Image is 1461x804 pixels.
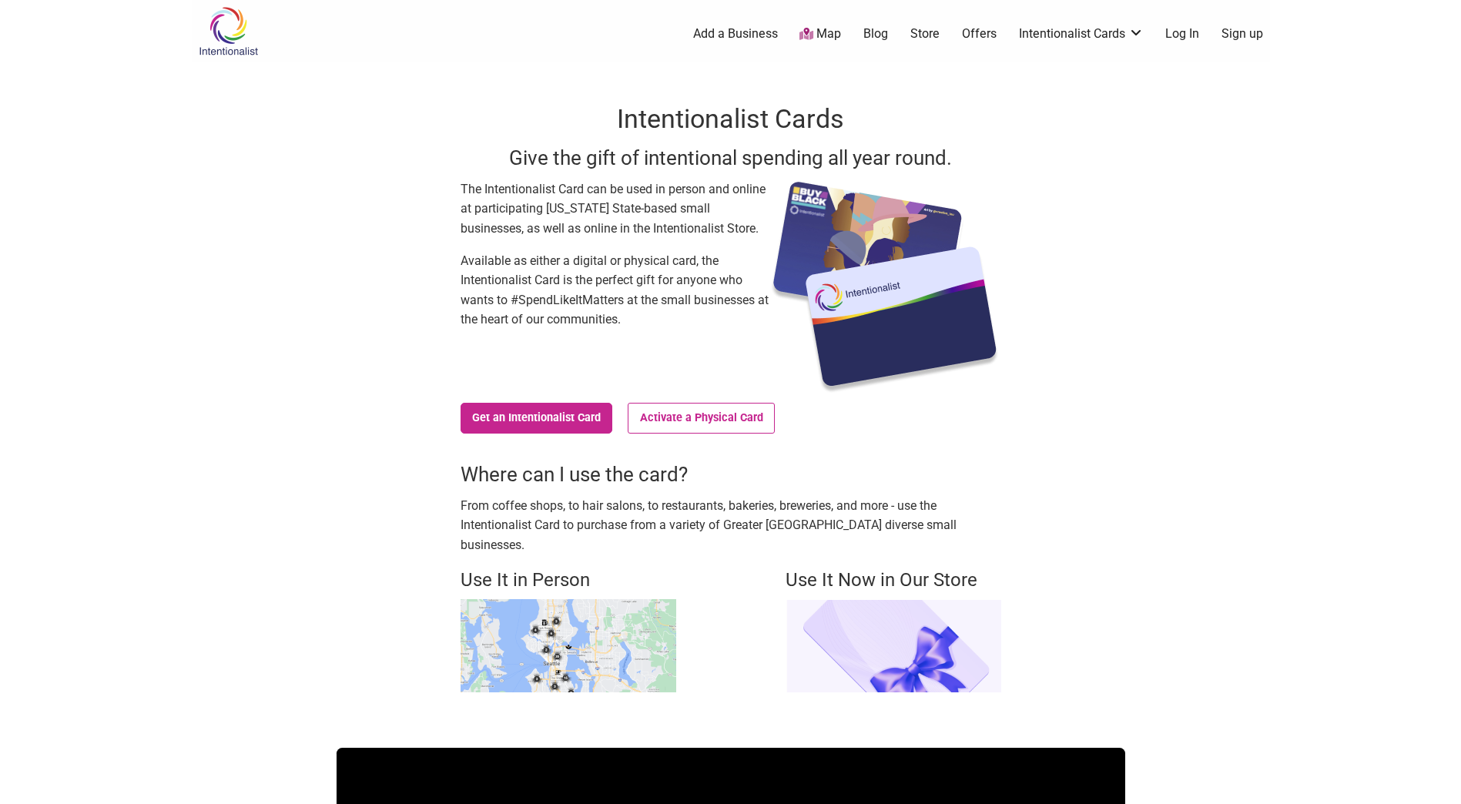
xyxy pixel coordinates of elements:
[910,25,940,42] a: Store
[461,496,1001,555] p: From coffee shops, to hair salons, to restaurants, bakeries, breweries, and more - use the Intent...
[461,251,769,330] p: Available as either a digital or physical card, the Intentionalist Card is the perfect gift for a...
[962,25,997,42] a: Offers
[1019,25,1144,42] a: Intentionalist Cards
[1221,25,1263,42] a: Sign up
[461,144,1001,172] h3: Give the gift of intentional spending all year round.
[461,179,769,239] p: The Intentionalist Card can be used in person and online at participating [US_STATE] State-based ...
[461,101,1001,138] h1: Intentionalist Cards
[461,568,676,594] h4: Use It in Person
[192,6,265,56] img: Intentionalist
[769,179,1001,395] img: Intentionalist Card
[1165,25,1199,42] a: Log In
[461,461,1001,488] h3: Where can I use the card?
[863,25,888,42] a: Blog
[628,403,775,434] a: Activate a Physical Card
[461,599,676,692] img: Buy Black map
[786,568,1001,594] h4: Use It Now in Our Store
[799,25,841,43] a: Map
[461,403,613,434] a: Get an Intentionalist Card
[786,599,1001,692] img: Intentionalist Store
[693,25,778,42] a: Add a Business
